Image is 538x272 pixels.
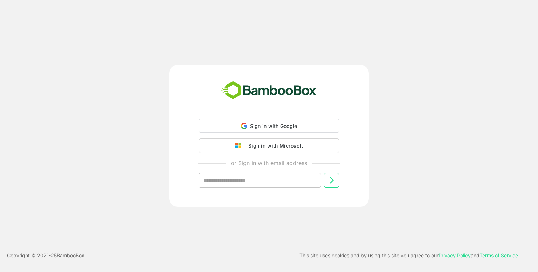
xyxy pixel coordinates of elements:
div: Sign in with Microsoft [245,141,303,150]
a: Privacy Policy [439,252,471,258]
img: bamboobox [218,79,320,102]
img: google [235,143,245,149]
div: Sign in with Google [199,119,339,133]
span: Sign in with Google [250,123,297,129]
p: or Sign in with email address [231,159,307,167]
a: Terms of Service [480,252,518,258]
p: This site uses cookies and by using this site you agree to our and [299,251,518,260]
p: Copyright © 2021- 25 BambooBox [7,251,84,260]
button: Sign in with Microsoft [199,138,339,153]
